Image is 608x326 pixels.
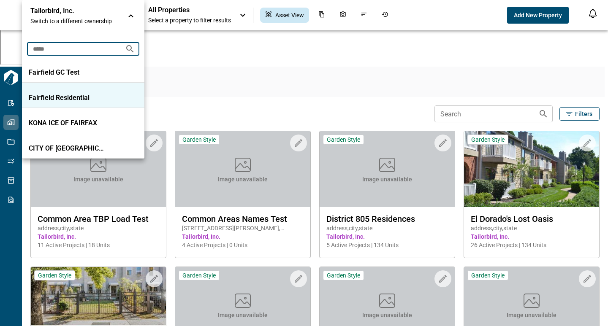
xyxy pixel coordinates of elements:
[30,7,106,15] p: Tailorbird, Inc.
[29,68,105,77] p: Fairfield GC Test
[29,144,105,153] p: CITY OF [GEOGRAPHIC_DATA]
[29,94,105,102] p: Fairfield Residential
[29,119,105,127] p: KONA ICE OF FAIRFAX
[122,40,138,57] button: Search organizations
[30,17,119,25] span: Switch to a different ownership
